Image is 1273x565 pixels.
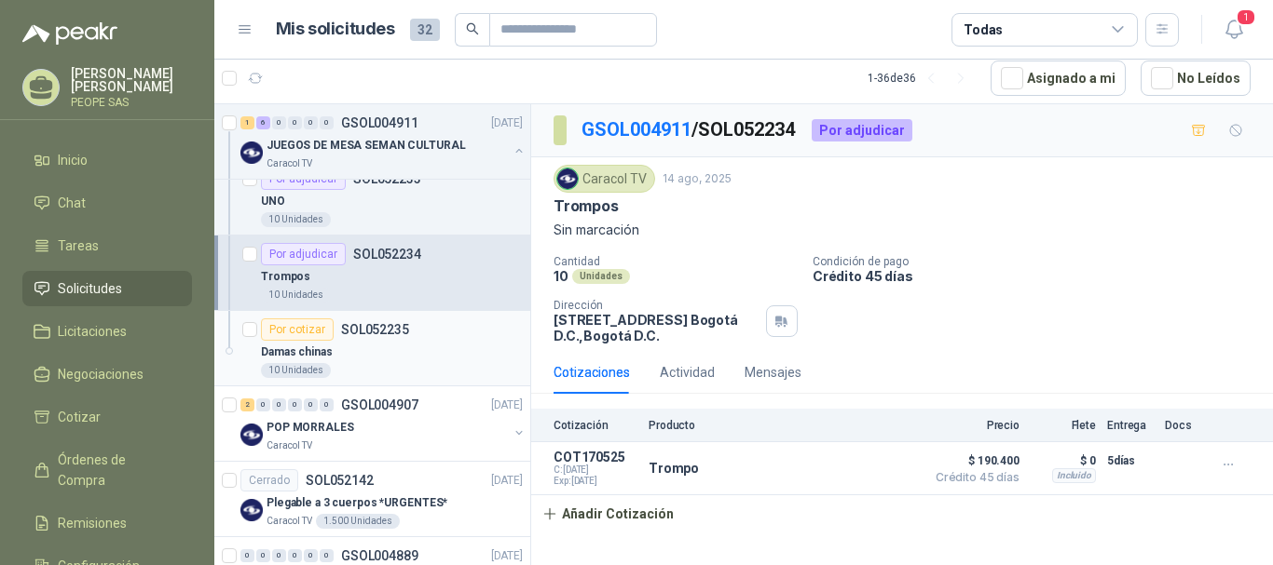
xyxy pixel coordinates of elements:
a: 1 6 0 0 0 0 GSOL004911[DATE] Company LogoJUEGOS DE MESA SEMAN CULTURALCaracol TV [240,112,527,171]
div: 0 [304,398,318,411]
img: Logo peakr [22,22,117,45]
div: Incluido [1052,468,1096,483]
a: Inicio [22,142,192,178]
div: Unidades [572,269,630,284]
span: $ 190.400 [926,450,1020,472]
p: Docs [1165,419,1202,432]
span: C: [DATE] [554,464,637,476]
div: 0 [288,116,302,129]
div: 0 [288,549,302,562]
p: Crédito 45 días [813,268,1266,284]
span: 1 [1236,8,1256,26]
div: 0 [320,116,334,129]
p: $ 0 [1031,450,1096,472]
p: [STREET_ADDRESS] Bogotá D.C. , Bogotá D.C. [554,312,759,343]
div: Actividad [660,362,715,383]
a: 2 0 0 0 0 0 GSOL004907[DATE] Company LogoPOP MORRALESCaracol TV [240,394,527,453]
p: 14 ago, 2025 [663,170,732,188]
span: Remisiones [58,513,127,533]
p: [DATE] [491,472,523,490]
p: JUEGOS DE MESA SEMAN CULTURAL [267,137,466,155]
button: Asignado a mi [991,61,1126,96]
div: Cotizaciones [554,362,630,383]
div: Por adjudicar [261,243,346,265]
p: SOL052234 [353,248,421,261]
p: [DATE] [491,114,523,132]
div: 1 - 36 de 36 [868,63,976,93]
div: 10 Unidades [261,212,331,227]
p: Cotización [554,419,637,432]
a: Negociaciones [22,356,192,392]
a: Licitaciones [22,314,192,349]
div: 10 Unidades [261,288,331,303]
div: 0 [256,549,270,562]
a: Remisiones [22,505,192,541]
p: Trompos [261,268,310,286]
p: UNO [261,193,285,210]
p: Caracol TV [267,156,312,171]
p: SOL052235 [341,323,409,336]
p: Trompo [649,461,699,476]
p: SOL052233 [353,172,421,185]
div: 0 [272,398,286,411]
p: PEOPE SAS [71,97,192,108]
span: Exp: [DATE] [554,476,637,487]
a: Chat [22,185,192,221]
img: Company Logo [240,141,263,164]
p: GSOL004911 [341,116,418,129]
p: Caracol TV [267,514,312,529]
div: Cerrado [240,469,298,491]
button: Añadir Cotización [531,495,684,532]
p: [DATE] [491,397,523,414]
span: Licitaciones [58,321,127,342]
div: Caracol TV [554,165,655,193]
p: Precio [926,419,1020,432]
div: Por cotizar [261,318,334,341]
span: Negociaciones [58,364,144,384]
a: Por adjudicarSOL052233UNO10 Unidades [214,160,530,235]
span: Chat [58,193,86,213]
span: Tareas [58,235,99,256]
p: SOL052142 [306,474,374,487]
p: [DATE] [491,547,523,565]
p: Damas chinas [261,343,333,361]
div: Por adjudicar [812,119,912,141]
span: Cotizar [58,407,101,427]
button: 1 [1217,13,1251,47]
a: Órdenes de Compra [22,442,192,498]
a: Por adjudicarSOL052234Trompos10 Unidades [214,235,530,311]
p: Condición de pago [813,255,1266,268]
div: 10 Unidades [261,363,331,378]
div: 1 [240,116,254,129]
a: Cotizar [22,399,192,435]
span: 32 [410,19,440,41]
img: Company Logo [240,424,263,446]
div: 0 [304,549,318,562]
div: 6 [256,116,270,129]
p: Producto [649,419,915,432]
p: Plegable a 3 cuerpos *URGENTES* [267,494,447,512]
span: Órdenes de Compra [58,450,174,491]
div: 1.500 Unidades [316,514,400,529]
div: 0 [272,116,286,129]
span: Solicitudes [58,278,122,299]
div: 0 [256,398,270,411]
img: Company Logo [240,499,263,521]
p: Flete [1031,419,1096,432]
div: 0 [240,549,254,562]
p: GSOL004907 [341,398,418,411]
p: Caracol TV [267,438,312,453]
div: 0 [288,398,302,411]
a: Por cotizarSOL052235Damas chinas10 Unidades [214,311,530,386]
p: Sin marcación [554,220,1251,240]
span: search [466,22,479,35]
div: 0 [272,549,286,562]
a: GSOL004911 [582,118,691,141]
div: 0 [304,116,318,129]
a: Tareas [22,228,192,263]
div: Todas [964,20,1003,40]
button: No Leídos [1141,61,1251,96]
p: Dirección [554,299,759,312]
p: 5 días [1107,450,1154,472]
p: COT170525 [554,450,637,464]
